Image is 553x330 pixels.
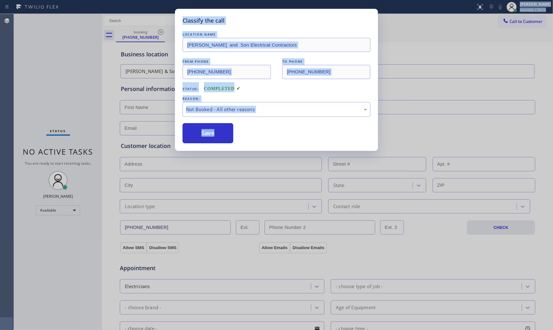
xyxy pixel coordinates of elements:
[186,106,367,113] div: Not Booked - All other reasons
[183,58,271,65] div: FROM PHONE
[183,31,370,38] div: LOCATION NAME
[183,65,271,79] input: From phone
[282,58,370,65] div: TO PHONE
[183,123,233,143] button: Save
[183,87,199,91] span: Status:
[183,16,224,25] h5: Classify the call
[282,65,370,79] input: To phone
[183,95,370,102] div: REASON:
[204,86,241,91] span: COMPLETED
